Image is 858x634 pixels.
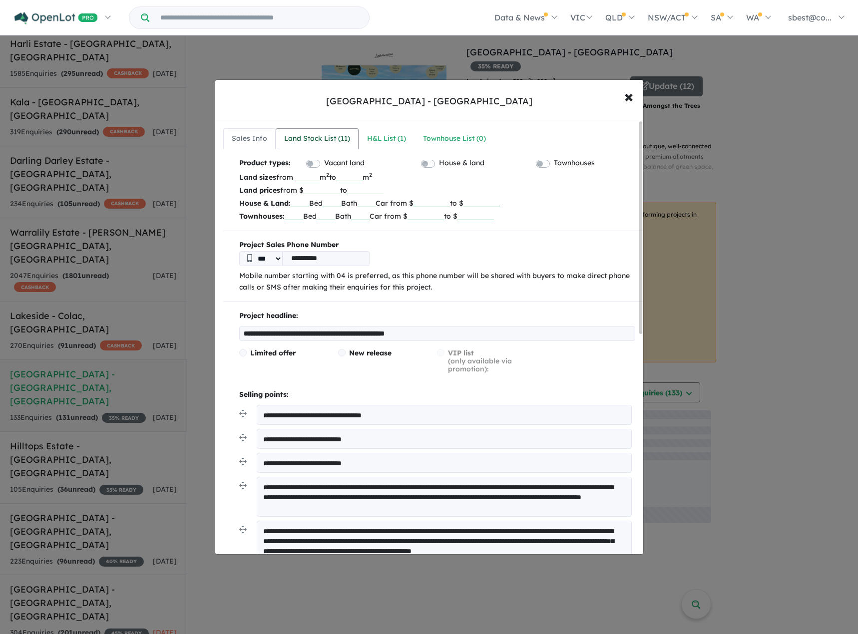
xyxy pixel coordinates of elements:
span: Limited offer [250,348,296,357]
label: Townhouses [554,157,595,169]
p: from m to m [239,171,635,184]
sup: 2 [369,171,372,178]
sup: 2 [326,171,329,178]
img: Openlot PRO Logo White [14,12,98,24]
p: Bed Bath Car from $ to $ [239,197,635,210]
p: Project headline: [239,310,635,322]
img: drag.svg [239,526,247,533]
div: H&L List ( 1 ) [367,133,406,145]
p: Mobile number starting with 04 is preferred, as this phone number will be shared with buyers to m... [239,270,635,294]
span: New release [349,348,392,357]
label: House & land [439,157,484,169]
b: Land sizes [239,173,276,182]
b: Project Sales Phone Number [239,239,635,251]
img: drag.svg [239,482,247,489]
img: drag.svg [239,410,247,417]
label: Vacant land [324,157,365,169]
img: drag.svg [239,434,247,441]
b: Product types: [239,157,291,171]
b: House & Land: [239,199,291,208]
input: Try estate name, suburb, builder or developer [151,7,367,28]
p: Selling points: [239,389,635,401]
div: [GEOGRAPHIC_DATA] - [GEOGRAPHIC_DATA] [326,95,532,108]
b: Land prices [239,186,280,195]
div: Sales Info [232,133,267,145]
img: Phone icon [247,254,252,262]
img: drag.svg [239,458,247,465]
b: Townhouses: [239,212,285,221]
span: sbest@co... [788,12,832,22]
span: × [624,85,633,107]
div: Townhouse List ( 0 ) [423,133,486,145]
div: Land Stock List ( 11 ) [284,133,350,145]
p: from $ to [239,184,635,197]
p: Bed Bath Car from $ to $ [239,210,635,223]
